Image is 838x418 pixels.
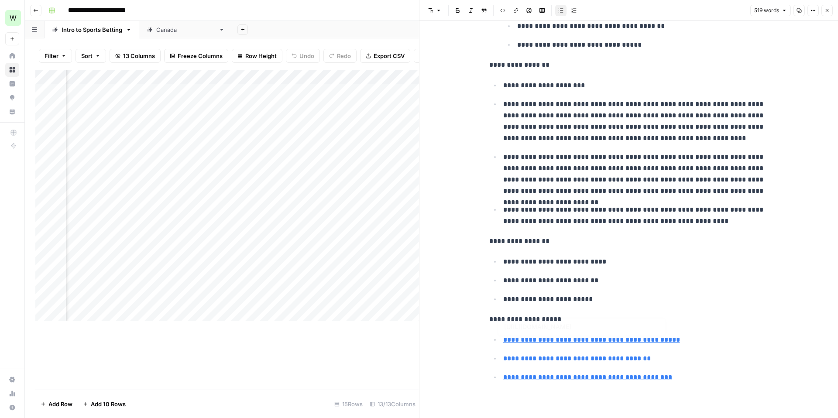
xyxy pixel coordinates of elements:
span: 13 Columns [123,51,155,60]
span: Sort [81,51,93,60]
span: Add 10 Rows [91,400,126,408]
a: Settings [5,373,19,387]
span: Redo [337,51,351,60]
button: Undo [286,49,320,63]
button: Add 10 Rows [78,397,131,411]
button: Redo [323,49,357,63]
button: Sort [76,49,106,63]
span: Add Row [48,400,72,408]
div: 15 Rows [331,397,366,411]
button: Export CSV [360,49,410,63]
button: Row Height [232,49,282,63]
span: W [10,13,17,23]
span: Undo [299,51,314,60]
button: 13 Columns [110,49,161,63]
div: 13/13 Columns [366,397,419,411]
button: Workspace: Workspace1 [5,7,19,29]
span: 519 words [754,7,779,14]
a: Usage [5,387,19,401]
a: Your Data [5,105,19,119]
span: Freeze Columns [178,51,223,60]
button: Filter [39,49,72,63]
button: 519 words [750,5,791,16]
button: Help + Support [5,401,19,415]
button: Add Row [35,397,78,411]
a: Intro to Sports Betting [45,21,139,38]
a: Opportunities [5,91,19,105]
button: Freeze Columns [164,49,228,63]
a: [GEOGRAPHIC_DATA] [139,21,232,38]
span: Row Height [245,51,277,60]
a: Home [5,49,19,63]
div: [GEOGRAPHIC_DATA] [156,25,215,34]
span: Export CSV [374,51,405,60]
a: Browse [5,63,19,77]
span: Filter [45,51,58,60]
div: Intro to Sports Betting [62,25,122,34]
a: Insights [5,77,19,91]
